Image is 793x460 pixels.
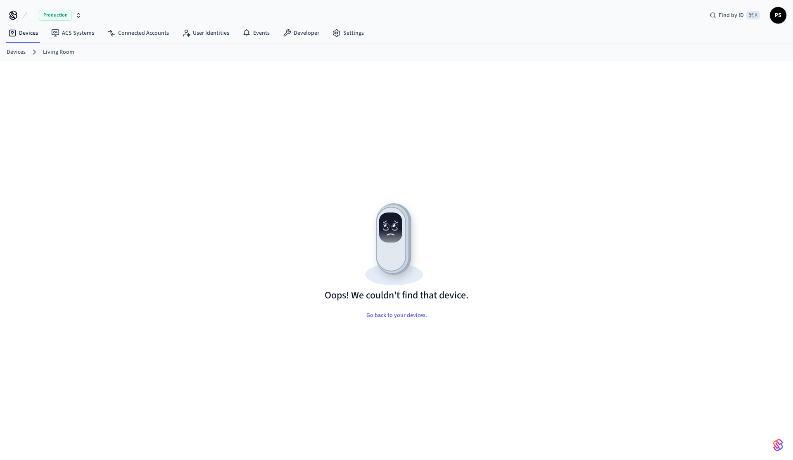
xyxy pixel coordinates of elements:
h1: Oops! We couldn't find that device. [325,289,468,302]
a: Devices [2,26,45,41]
a: User Identities [176,26,236,41]
img: Resource not found [325,196,468,289]
a: Developer [276,26,326,41]
span: ⌘ K [746,11,760,19]
span: Find by ID [719,11,744,19]
img: SeamLogoGradient.69752ec5.svg [773,439,783,452]
button: PS [770,7,786,24]
a: Settings [326,26,370,41]
a: Connected Accounts [101,26,176,41]
button: Go back to your devices. [360,307,434,324]
a: Living Room [43,48,74,57]
span: PS [771,8,786,23]
div: Find by ID⌘ K [703,8,767,23]
a: ACS Systems [45,26,101,41]
a: Devices [7,48,26,57]
span: Production [39,10,72,21]
a: Events [236,26,276,41]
